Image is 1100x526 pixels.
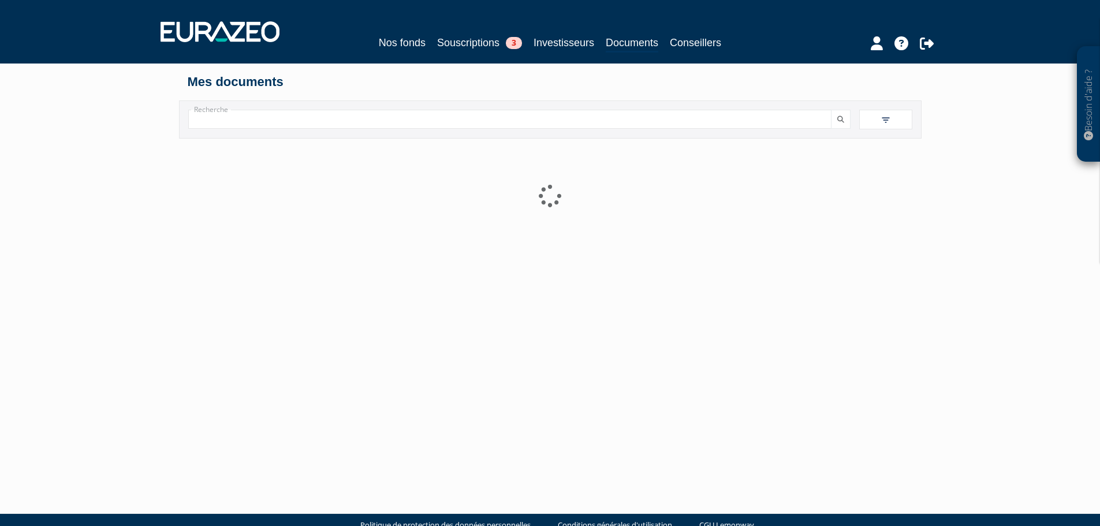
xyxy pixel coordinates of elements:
[1082,53,1095,156] p: Besoin d'aide ?
[534,35,594,51] a: Investisseurs
[670,35,721,51] a: Conseillers
[161,21,279,42] img: 1732889491-logotype_eurazeo_blanc_rvb.png
[188,110,831,129] input: Recherche
[881,115,891,125] img: filter.svg
[188,75,913,89] h4: Mes documents
[506,37,522,49] span: 3
[379,35,426,51] a: Nos fonds
[606,35,658,53] a: Documents
[437,35,522,51] a: Souscriptions3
